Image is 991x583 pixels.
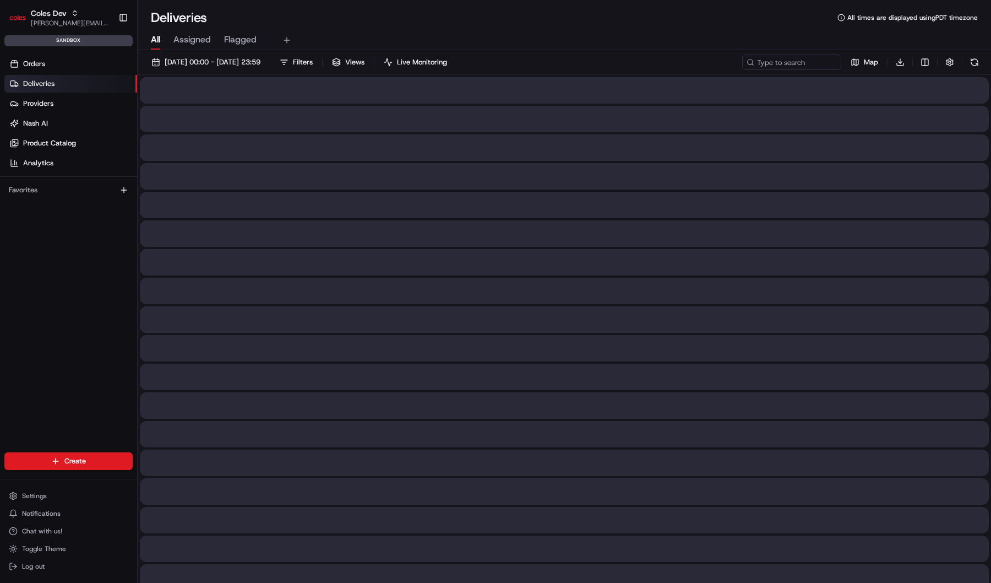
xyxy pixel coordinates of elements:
[165,57,260,67] span: [DATE] 00:00 - [DATE] 23:59
[345,57,364,67] span: Views
[4,4,114,31] button: Coles DevColes Dev[PERSON_NAME][EMAIL_ADDRESS][DOMAIN_NAME]
[22,509,61,518] span: Notifications
[275,55,318,70] button: Filters
[22,562,45,571] span: Log out
[4,452,133,470] button: Create
[4,559,133,574] button: Log out
[23,59,45,69] span: Orders
[31,19,110,28] button: [PERSON_NAME][EMAIL_ADDRESS][DOMAIN_NAME]
[293,57,313,67] span: Filters
[4,35,133,46] div: sandbox
[151,9,207,26] h1: Deliveries
[397,57,447,67] span: Live Monitoring
[22,544,66,553] span: Toggle Theme
[4,115,137,132] a: Nash AI
[151,33,160,46] span: All
[224,33,257,46] span: Flagged
[23,99,53,109] span: Providers
[31,8,67,19] button: Coles Dev
[4,181,133,199] div: Favorites
[64,456,86,466] span: Create
[967,55,982,70] button: Refresh
[23,79,55,89] span: Deliveries
[22,527,62,536] span: Chat with us!
[847,13,978,22] span: All times are displayed using PDT timezone
[379,55,452,70] button: Live Monitoring
[9,9,26,26] img: Coles Dev
[4,154,137,172] a: Analytics
[4,95,137,112] a: Providers
[4,134,137,152] a: Product Catalog
[4,55,137,73] a: Orders
[4,75,137,93] a: Deliveries
[4,488,133,504] button: Settings
[23,118,48,128] span: Nash AI
[22,492,47,500] span: Settings
[4,506,133,521] button: Notifications
[146,55,265,70] button: [DATE] 00:00 - [DATE] 23:59
[4,541,133,557] button: Toggle Theme
[864,57,878,67] span: Map
[173,33,211,46] span: Assigned
[23,138,76,148] span: Product Catalog
[742,55,841,70] input: Type to search
[23,158,53,168] span: Analytics
[846,55,883,70] button: Map
[4,523,133,539] button: Chat with us!
[327,55,369,70] button: Views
